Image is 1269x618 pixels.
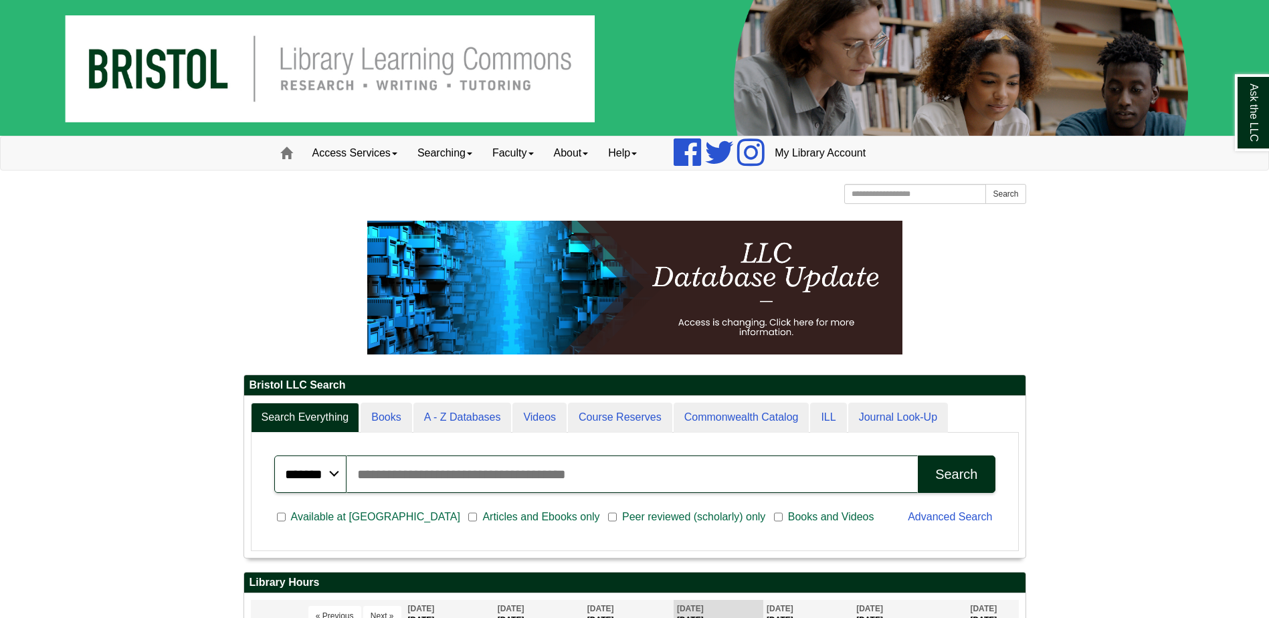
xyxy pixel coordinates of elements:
[408,604,435,613] span: [DATE]
[544,136,599,170] a: About
[468,511,477,523] input: Articles and Ebooks only
[783,509,880,525] span: Books and Videos
[367,221,902,354] img: HTML tutorial
[608,511,617,523] input: Peer reviewed (scholarly) only
[908,511,992,522] a: Advanced Search
[361,403,411,433] a: Books
[810,403,846,433] a: ILL
[674,403,809,433] a: Commonwealth Catalog
[918,455,995,493] button: Search
[302,136,407,170] a: Access Services
[598,136,647,170] a: Help
[587,604,614,613] span: [DATE]
[413,403,512,433] a: A - Z Databases
[985,184,1026,204] button: Search
[477,509,605,525] span: Articles and Ebooks only
[568,403,672,433] a: Course Reserves
[848,403,948,433] a: Journal Look-Up
[774,511,783,523] input: Books and Videos
[251,403,360,433] a: Search Everything
[244,375,1026,396] h2: Bristol LLC Search
[498,604,524,613] span: [DATE]
[617,509,771,525] span: Peer reviewed (scholarly) only
[765,136,876,170] a: My Library Account
[482,136,544,170] a: Faculty
[286,509,466,525] span: Available at [GEOGRAPHIC_DATA]
[244,573,1026,593] h2: Library Hours
[512,403,567,433] a: Videos
[970,604,997,613] span: [DATE]
[677,604,704,613] span: [DATE]
[767,604,793,613] span: [DATE]
[407,136,482,170] a: Searching
[856,604,883,613] span: [DATE]
[277,511,286,523] input: Available at [GEOGRAPHIC_DATA]
[935,467,977,482] div: Search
